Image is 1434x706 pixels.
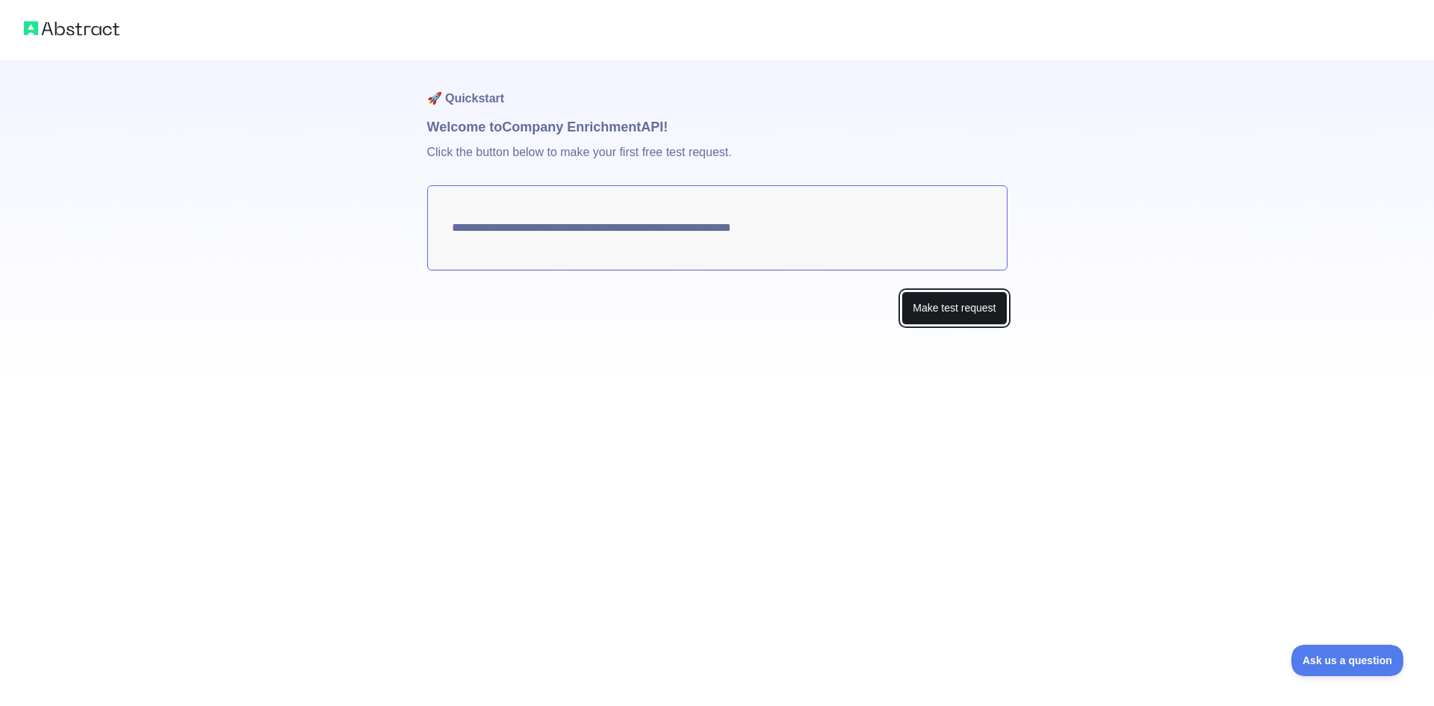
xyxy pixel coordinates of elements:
[24,18,119,39] img: Abstract logo
[901,291,1007,325] button: Make test request
[427,60,1008,117] h1: 🚀 Quickstart
[1291,645,1404,676] iframe: Toggle Customer Support
[427,137,1008,185] p: Click the button below to make your first free test request.
[427,117,1008,137] h1: Welcome to Company Enrichment API!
